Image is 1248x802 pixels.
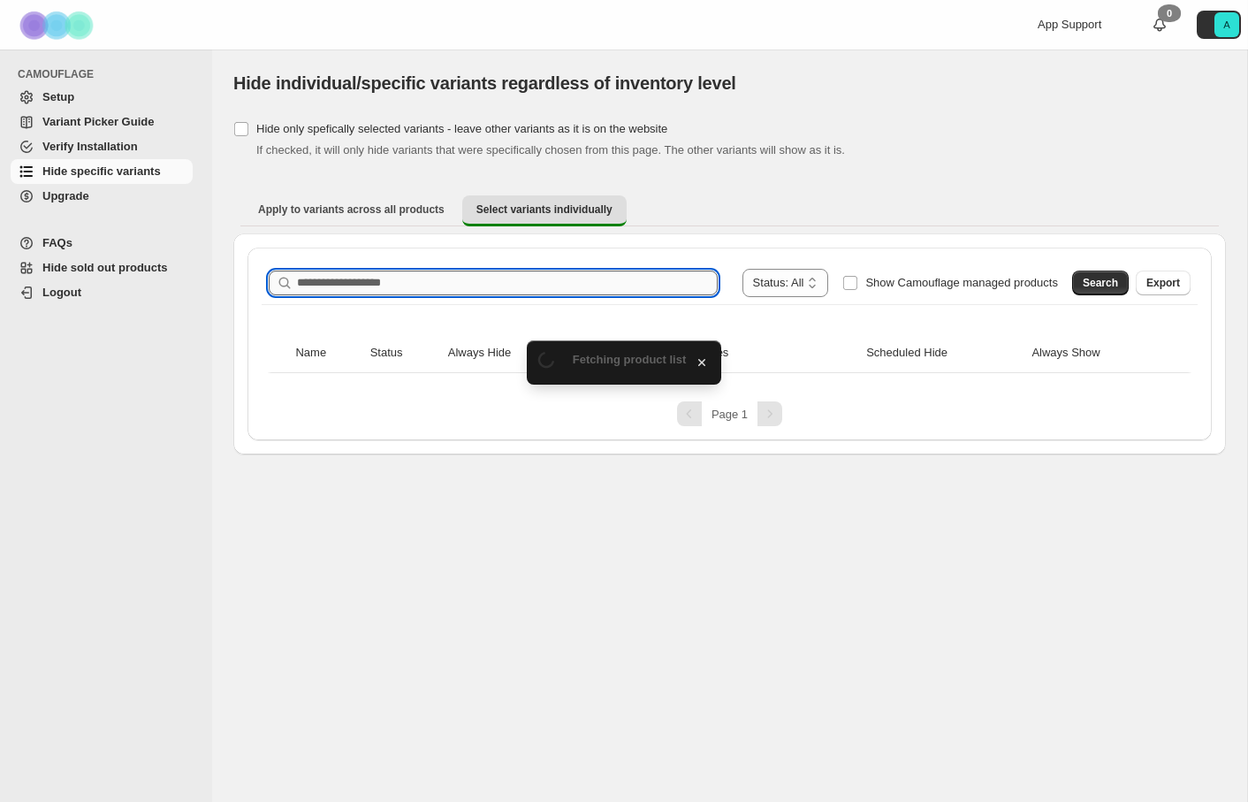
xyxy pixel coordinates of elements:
[11,256,193,280] a: Hide sold out products
[1214,12,1239,37] span: Avatar with initials A
[476,202,613,217] span: Select variants individually
[1038,18,1101,31] span: App Support
[42,261,168,274] span: Hide sold out products
[14,1,103,50] img: Camouflage
[42,115,154,128] span: Variant Picker Guide
[244,195,459,224] button: Apply to variants across all products
[42,164,161,178] span: Hide specific variants
[233,73,736,93] span: Hide individual/specific variants regardless of inventory level
[11,231,193,256] a: FAQs
[865,276,1058,289] span: Show Camouflage managed products
[11,159,193,184] a: Hide specific variants
[18,67,200,81] span: CAMOUFLAGE
[712,408,748,421] span: Page 1
[11,134,193,159] a: Verify Installation
[42,236,72,249] span: FAQs
[1026,333,1168,373] th: Always Show
[365,333,443,373] th: Status
[11,110,193,134] a: Variant Picker Guide
[256,143,845,157] span: If checked, it will only hide variants that were specifically chosen from this page. The other va...
[1151,16,1168,34] a: 0
[42,189,89,202] span: Upgrade
[462,195,627,226] button: Select variants individually
[443,333,576,373] th: Always Hide
[11,280,193,305] a: Logout
[1146,276,1180,290] span: Export
[1223,19,1230,30] text: A
[42,90,74,103] span: Setup
[233,233,1226,454] div: Select variants individually
[575,333,861,373] th: Selected/Excluded Countries
[262,401,1198,426] nav: Pagination
[1072,271,1129,295] button: Search
[42,286,81,299] span: Logout
[861,333,1026,373] th: Scheduled Hide
[256,122,667,135] span: Hide only spefically selected variants - leave other variants as it is on the website
[573,353,687,366] span: Fetching product list
[1197,11,1241,39] button: Avatar with initials A
[1083,276,1118,290] span: Search
[42,140,138,153] span: Verify Installation
[11,184,193,209] a: Upgrade
[258,202,445,217] span: Apply to variants across all products
[11,85,193,110] a: Setup
[290,333,364,373] th: Name
[1136,271,1191,295] button: Export
[1158,4,1181,22] div: 0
